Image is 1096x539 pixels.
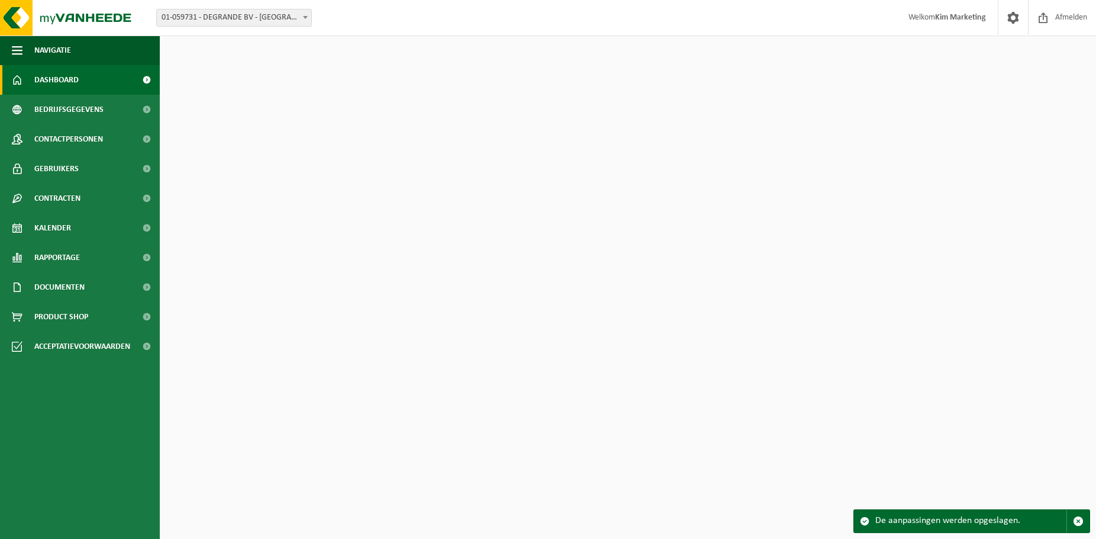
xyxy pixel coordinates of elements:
[34,184,80,213] span: Contracten
[34,302,88,332] span: Product Shop
[875,510,1066,532] div: De aanpassingen werden opgeslagen.
[156,9,312,27] span: 01-059731 - DEGRANDE BV - BELLEGEM
[935,13,986,22] strong: Kim Marketing
[34,36,71,65] span: Navigatie
[34,95,104,124] span: Bedrijfsgegevens
[34,213,71,243] span: Kalender
[34,65,79,95] span: Dashboard
[34,124,103,154] span: Contactpersonen
[34,154,79,184] span: Gebruikers
[34,272,85,302] span: Documenten
[34,332,130,361] span: Acceptatievoorwaarden
[34,243,80,272] span: Rapportage
[157,9,311,26] span: 01-059731 - DEGRANDE BV - BELLEGEM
